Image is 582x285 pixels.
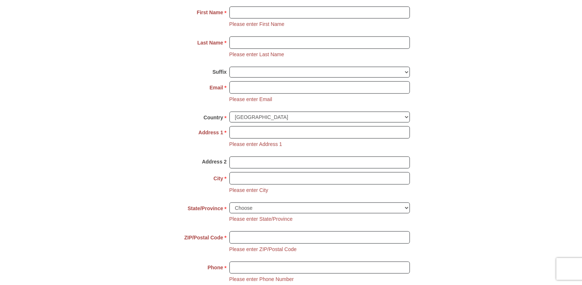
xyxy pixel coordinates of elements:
[202,157,227,167] strong: Address 2
[229,246,297,253] li: Please enter ZIP/Postal Code
[197,7,223,18] strong: First Name
[229,96,273,103] li: Please enter Email
[198,127,223,138] strong: Address 1
[229,140,282,148] li: Please enter Address 1
[184,232,223,243] strong: ZIP/Postal Code
[210,82,223,93] strong: Email
[229,215,293,223] li: Please enter State/Province
[188,203,223,213] strong: State/Province
[229,51,284,58] li: Please enter Last Name
[208,262,223,273] strong: Phone
[203,112,223,123] strong: Country
[197,38,223,48] strong: Last Name
[213,67,227,77] strong: Suffix
[229,276,294,283] li: Please enter Phone Number
[213,173,223,184] strong: City
[229,186,269,194] li: Please enter City
[229,20,285,28] li: Please enter First Name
